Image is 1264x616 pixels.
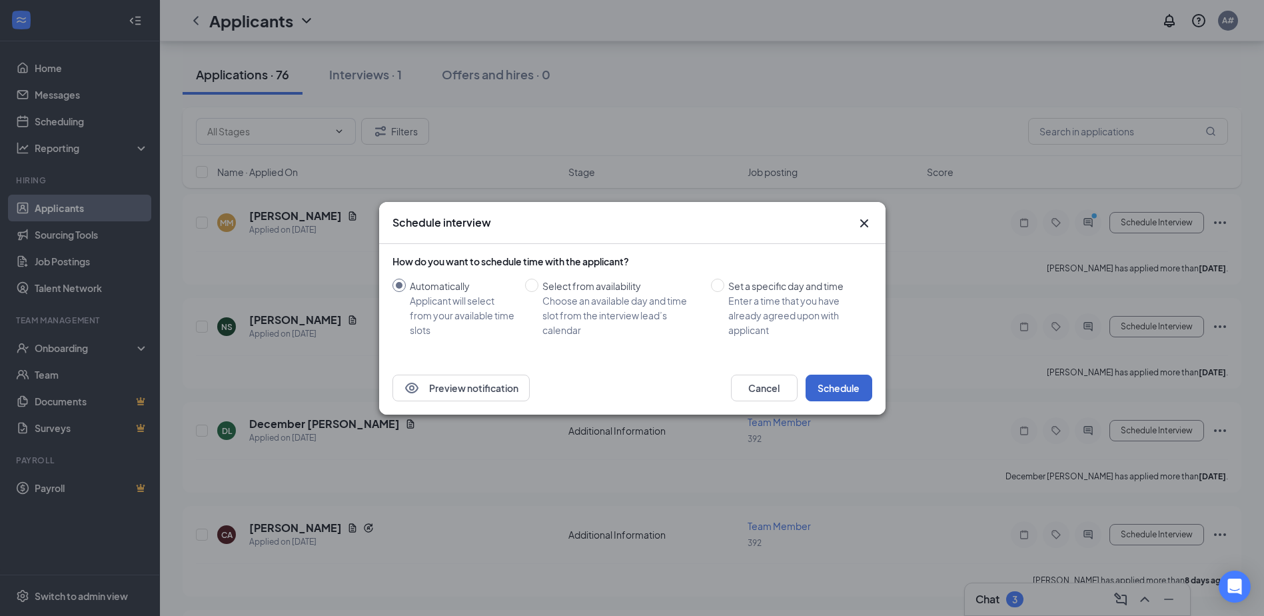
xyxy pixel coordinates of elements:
[1219,571,1251,603] div: Open Intercom Messenger
[731,375,798,401] button: Cancel
[392,375,530,401] button: EyePreview notification
[410,279,514,293] div: Automatically
[410,293,514,337] div: Applicant will select from your available time slots
[856,215,872,231] button: Close
[542,279,700,293] div: Select from availability
[728,279,862,293] div: Set a specific day and time
[806,375,872,401] button: Schedule
[392,215,491,230] h3: Schedule interview
[404,380,420,396] svg: Eye
[728,293,862,337] div: Enter a time that you have already agreed upon with applicant
[392,255,872,268] div: How do you want to schedule time with the applicant?
[542,293,700,337] div: Choose an available day and time slot from the interview lead’s calendar
[856,215,872,231] svg: Cross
